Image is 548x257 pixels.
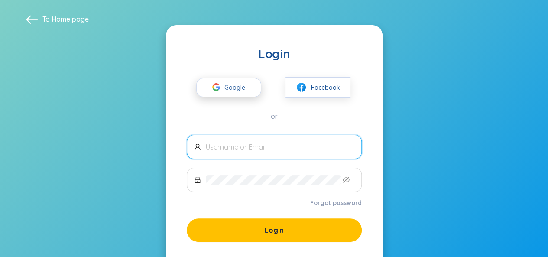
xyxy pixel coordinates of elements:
span: Facebook [311,83,340,92]
span: Google [224,78,250,97]
button: Google [196,78,261,97]
div: Login [187,46,362,62]
span: user [194,143,201,150]
a: Home page [52,15,89,23]
button: Login [187,218,362,242]
span: Login [265,225,284,235]
div: or [187,111,362,121]
button: facebookFacebook [285,77,350,98]
input: Username or Email [206,142,354,152]
span: lock [194,176,201,183]
span: To [42,14,89,24]
span: eye-invisible [343,176,350,183]
img: facebook [296,82,307,93]
a: Forgot password [310,198,362,207]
